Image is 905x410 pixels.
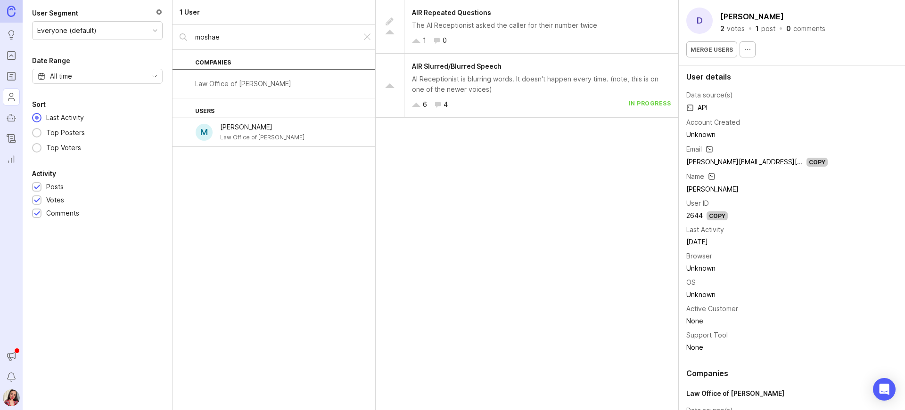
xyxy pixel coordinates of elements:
div: 4 [444,99,448,110]
div: User details [686,73,897,80]
a: Portal [3,47,20,64]
div: 1 User [180,7,200,17]
div: All time [50,71,72,81]
div: The AI Receptionist asked the caller for their number twice [412,20,671,31]
div: 0 [443,35,447,46]
div: Browser [686,251,712,261]
div: Top Posters [41,128,90,138]
div: OS [686,277,696,288]
time: [DATE] [686,238,708,246]
div: Activity [32,168,56,179]
a: Reporting [3,151,20,168]
div: Copy [806,158,828,167]
div: Date Range [32,55,70,66]
svg: toggle icon [147,72,162,80]
div: Data source(s) [686,90,733,100]
a: Ideas [3,26,20,43]
div: 2644 [686,210,703,221]
a: [PERSON_NAME][EMAIL_ADDRESS][DOMAIN_NAME] [686,158,847,166]
div: Active Customer [686,304,738,314]
div: Law Office of [PERSON_NAME] [195,79,291,89]
div: 6 [423,99,427,110]
div: Email [686,144,702,154]
div: D [686,8,713,34]
div: User Segment [32,8,78,19]
div: · [748,25,753,32]
div: 2 [720,25,724,32]
img: Zuleica Garcia [3,389,20,406]
div: Companies [173,50,375,70]
td: [PERSON_NAME] [686,183,828,195]
div: Name [686,171,704,182]
div: Law Office of [PERSON_NAME] [220,132,304,143]
span: AIR Repeated Questions [412,8,491,16]
div: None [686,342,828,353]
a: Changelog [3,130,20,147]
div: in progress [629,99,671,110]
div: post [761,25,775,32]
a: AIR Slurred/Blurred SpeechAI Receptionist is blurring words. It doesn't happen every time. (note,... [376,54,678,118]
span: Merge users [691,46,733,53]
div: AI Receptionist is blurring words. It doesn't happen every time. (note, this is on one of the new... [412,74,671,95]
div: Last Activity [41,113,89,123]
button: Merge users [686,41,737,57]
div: comments [793,25,825,32]
div: Account Created [686,117,740,128]
div: Sort [32,99,46,110]
div: Everyone (default) [37,25,97,36]
div: User ID [686,198,709,209]
div: · [778,25,783,32]
div: Votes [46,195,64,205]
input: Search by name... [195,32,354,42]
span: API [686,102,708,113]
div: Unknown [686,129,828,140]
div: 1 [756,25,759,32]
button: [PERSON_NAME] [718,9,786,24]
div: M [196,124,213,141]
div: Posts [46,182,64,192]
div: Copy [707,211,728,220]
a: Autopilot [3,109,20,126]
div: Companies [686,370,897,377]
a: Roadmaps [3,68,20,85]
div: 0 [786,25,791,32]
img: Canny Home [7,6,16,16]
div: None [686,316,828,326]
div: Top Voters [41,143,86,153]
div: votes [727,25,745,32]
div: Support Tool [686,330,728,340]
span: AIR Slurred/Blurred Speech [412,62,502,70]
div: 1 [423,35,426,46]
td: Unknown [686,262,828,274]
td: Unknown [686,289,828,301]
div: Open Intercom Messenger [873,378,896,401]
a: Users [3,88,20,105]
div: Comments [46,208,79,218]
div: Law Office of [PERSON_NAME] [686,388,897,399]
div: Last Activity [686,225,724,235]
div: Users [173,98,375,118]
button: Notifications [3,369,20,386]
button: Announcements [3,348,20,365]
div: [PERSON_NAME] [220,122,304,132]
